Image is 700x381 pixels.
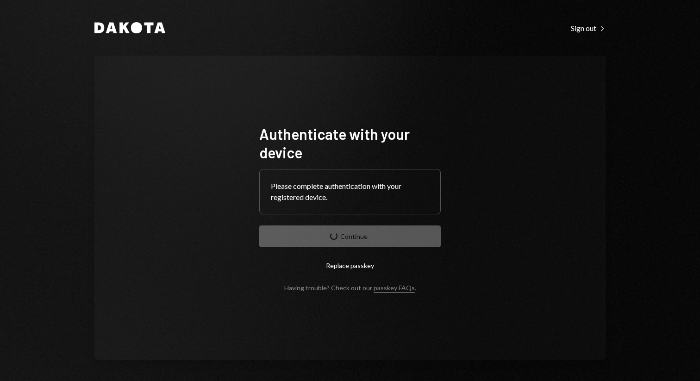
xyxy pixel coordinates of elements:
div: Having trouble? Check out our . [284,284,416,292]
div: Sign out [571,24,606,33]
div: Please complete authentication with your registered device. [271,181,429,203]
button: Replace passkey [259,255,441,276]
a: passkey FAQs [374,284,415,293]
a: Sign out [571,23,606,33]
h1: Authenticate with your device [259,125,441,162]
